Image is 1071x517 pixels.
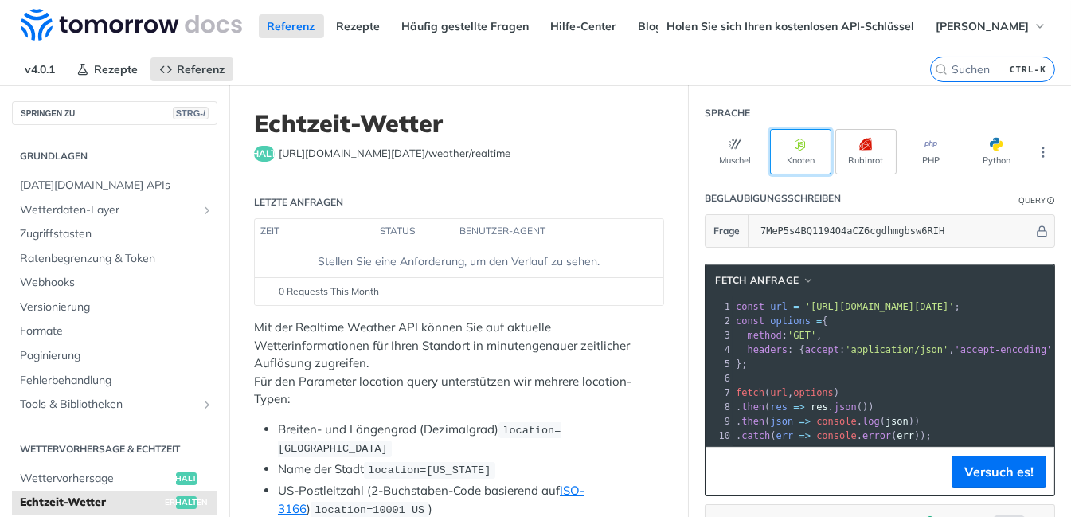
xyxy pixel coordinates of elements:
div: 5 [706,357,733,371]
font: Muschel [720,155,752,166]
span: headers [747,344,788,355]
h1: Echtzeit-Wetter [254,109,664,138]
span: Fehlerbehandlung [20,373,213,389]
kbd: CTRL-K [1006,61,1050,77]
a: WettervorhersageErhalten [12,467,217,491]
a: Ratenbegrenzung & Token [12,247,217,271]
span: fetch [736,387,764,398]
span: options [770,315,811,327]
a: [DATE][DOMAIN_NAME] APIs [12,174,217,198]
button: [PERSON_NAME] [927,14,1055,38]
span: 0 Requests This Month [279,284,379,299]
span: https://api.tomorrow.io/v4/weather/realtime [279,146,510,162]
h2: Wettervorhersage & Echtzeit [12,442,217,456]
span: location=10001 US [315,504,424,516]
span: ; [736,301,960,312]
div: 4 [706,343,733,357]
button: Muschel [705,129,766,174]
th: Zeit [255,219,374,245]
span: [DATE][DOMAIN_NAME] APIs [20,178,213,194]
a: Tools & BibliothekenZeige Unterseiten für Tools & Libraries [12,393,217,417]
span: accept [805,344,839,355]
button: SPRINGEN ZUSTRG-/ [12,101,217,125]
span: Echtzeit-Wetter [20,495,172,511]
span: v4.0.1 [16,57,64,81]
button: Rubinrot [835,129,897,174]
span: Frage [713,224,740,238]
span: Formate [20,323,213,339]
a: Blog [630,14,672,38]
span: Erhalten [176,496,197,509]
span: url [770,301,788,312]
div: 10 [706,429,733,443]
font: Knoten [787,155,815,166]
button: Anzeigen von Unterseiten für Wetterdaten-Layer [201,204,213,217]
div: 3 [706,328,733,343]
div: QueryInformation [1018,194,1055,206]
span: then [741,416,764,427]
font: US-Postleitzahl (2-Buchstaben-Code basierend auf ) [278,483,584,516]
button: Python [966,129,1027,174]
span: error [862,430,891,441]
a: Formate [12,319,217,343]
a: Holen Sie sich Ihren kostenlosen API-Schlüssel [658,14,923,38]
a: Webhooks [12,271,217,295]
button: Knoten [770,129,831,174]
span: Referenz [177,62,225,76]
div: Beglaubigungsschreiben [705,191,841,206]
button: Weitere Sprachen [1031,140,1055,164]
div: Stellen Sie eine Anforderung, um den Verlauf zu sehen. [261,253,657,270]
button: Frage [706,215,749,247]
span: method [747,330,781,341]
span: json [834,401,857,413]
span: log [862,416,880,427]
font: PHP [923,155,940,166]
a: Häufig gestellte Fragen [393,14,538,38]
a: Referenz [259,14,324,38]
span: Zugriffstasten [20,226,213,242]
a: Versionierung [12,296,217,319]
svg: Suchen [935,63,948,76]
font: Name der Stadt [278,461,364,476]
span: Ratenbegrenzung & Token [20,251,213,267]
a: Zugriffstasten [12,222,217,246]
span: err [897,430,914,441]
span: = [816,315,822,327]
span: 'application/json' [845,344,948,355]
span: const [736,301,764,312]
div: 2 [706,314,733,328]
input: apikey [752,215,1034,247]
span: Versionierung [20,300,213,315]
span: ( , ) [736,387,839,398]
span: 'accept-encoding' [955,344,1053,355]
a: Paginierung [12,344,217,368]
span: => [799,430,811,441]
span: res [811,401,828,413]
span: { [736,315,828,327]
a: Wetterdaten-LayerAnzeigen von Unterseiten für Wetterdaten-Layer [12,198,217,222]
span: options [793,387,834,398]
span: location=[US_STATE] [368,464,491,476]
a: Fehlerbehandlung [12,369,217,393]
button: fetch Anfrage [709,272,819,288]
font: Python [983,155,1010,166]
font: Breiten- und Längengrad (Dezimalgrad) [278,421,498,437]
font: SPRINGEN ZU [21,109,75,118]
span: => [799,416,811,427]
span: }; [736,358,748,370]
span: console [816,430,857,441]
button: PHP [901,129,962,174]
svg: Mehr Auslassungspunkte [1036,145,1050,159]
span: 'GET' [788,330,816,341]
i: Information [1047,197,1055,205]
span: then [741,401,764,413]
span: err [776,430,794,441]
span: json [885,416,909,427]
div: 7 [706,386,733,400]
th: Benutzer-Agent [454,219,631,245]
span: res [770,401,788,413]
p: Mit der Realtime Weather API können Sie auf aktuelle Wetterinformationen für Ihren Standort in mi... [254,319,664,409]
span: . ( . ( )) [736,416,920,427]
span: => [793,401,804,413]
span: STRG-/ [173,107,209,119]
